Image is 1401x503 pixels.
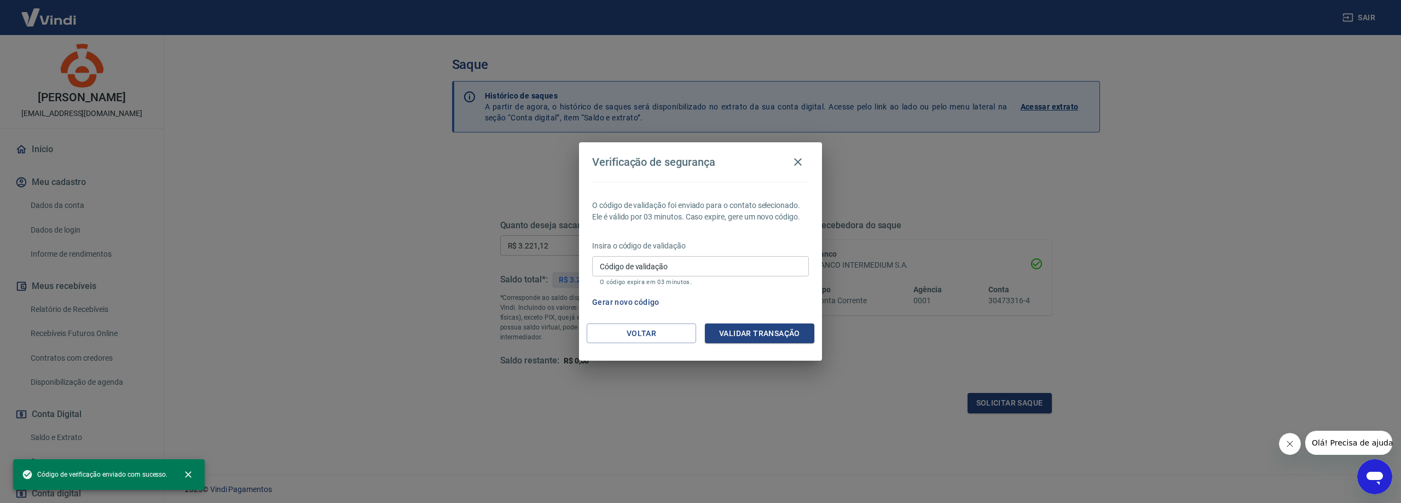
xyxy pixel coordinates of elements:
button: Gerar novo código [588,292,664,313]
span: Olá! Precisa de ajuda? [7,8,92,16]
button: Voltar [587,323,696,344]
iframe: Botão para abrir a janela de mensagens [1357,459,1392,494]
p: Insira o código de validação [592,240,809,252]
span: Código de verificação enviado com sucesso. [22,469,167,480]
iframe: Fechar mensagem [1279,433,1301,455]
button: close [176,462,200,487]
h4: Verificação de segurança [592,155,715,169]
p: O código expira em 03 minutos. [600,279,801,286]
button: Validar transação [705,323,814,344]
iframe: Mensagem da empresa [1305,431,1392,455]
p: O código de validação foi enviado para o contato selecionado. Ele é válido por 03 minutos. Caso e... [592,200,809,223]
